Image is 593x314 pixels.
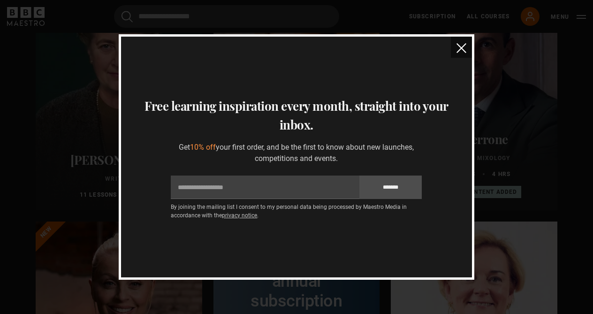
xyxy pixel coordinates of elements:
span: 10% off [190,143,216,152]
h3: Free learning inspiration every month, straight into your inbox. [132,97,461,134]
p: By joining the mailing list I consent to my personal data being processed by Maestro Media in acc... [171,203,422,220]
p: Get your first order, and be the first to know about new launches, competitions and events. [171,142,422,164]
a: privacy notice [222,212,257,219]
button: close [451,37,472,58]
